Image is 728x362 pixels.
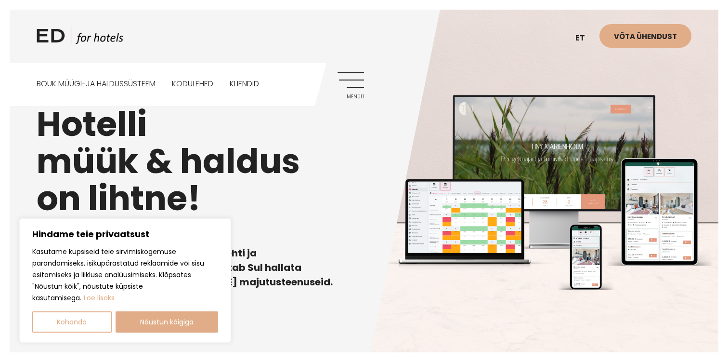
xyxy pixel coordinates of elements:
[571,27,599,50] a: et
[172,63,213,106] a: Kodulehed
[116,311,219,333] button: Nõustun kõigiga
[37,27,123,51] a: ED HOTELS
[32,246,218,304] p: Kasutame küpsiseid teie sirvimiskogemuse parandamiseks, isikupärastatud reklaamide või sisu esita...
[32,228,218,240] p: Hindame teie privaatsust
[230,63,259,106] a: Kliendid
[37,63,156,106] a: BOUK MÜÜGI-JA HALDUSSÜSTEEM
[37,106,691,217] h1: Hotelli müük & haldus on lihtne!
[338,94,364,100] span: Menüü
[32,311,112,333] button: Kohanda
[338,72,364,99] a: Menüü
[83,293,115,303] a: Loe lisaks
[599,24,691,48] a: Võta ühendust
